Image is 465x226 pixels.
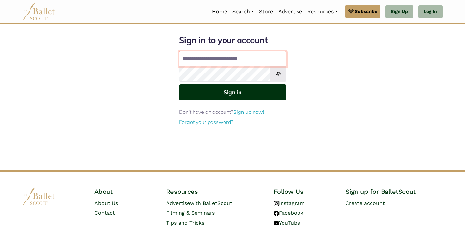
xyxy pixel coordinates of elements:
[230,5,256,19] a: Search
[418,5,442,18] a: Log In
[179,35,286,46] h1: Sign in to your account
[94,187,156,196] h4: About
[233,109,264,115] a: Sign up now!
[274,210,303,216] a: Facebook
[94,200,118,206] a: About Us
[166,187,263,196] h4: Resources
[345,200,385,206] a: Create account
[274,201,279,206] img: instagram logo
[348,8,354,15] img: gem.svg
[276,5,305,19] a: Advertise
[179,119,233,125] a: Forgot your password?
[345,5,380,18] a: Subscribe
[179,84,286,100] button: Sign in
[345,187,443,196] h4: Sign up for BalletScout
[190,200,232,206] span: with BalletScout
[166,220,204,226] a: Tips and Tricks
[166,210,215,216] a: Filming & Seminars
[355,8,377,15] span: Subscribe
[274,211,279,216] img: facebook logo
[256,5,276,19] a: Store
[274,221,279,226] img: youtube logo
[179,108,286,116] p: Don't have an account?
[274,187,335,196] h4: Follow Us
[94,210,115,216] a: Contact
[166,200,232,206] a: Advertisewith BalletScout
[23,187,55,205] img: logo
[385,5,413,18] a: Sign Up
[274,200,305,206] a: Instagram
[305,5,340,19] a: Resources
[274,220,300,226] a: YouTube
[210,5,230,19] a: Home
